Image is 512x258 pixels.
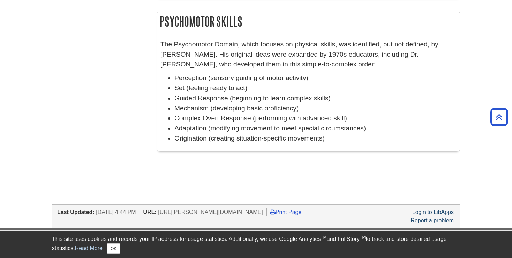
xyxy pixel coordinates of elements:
p: The Psychomotor Domain, which focuses on physical skills, was identified, but not defined, by [PE... [160,40,456,70]
li: Perception (sensory guiding of motor activity) [174,73,456,83]
li: Set (feeling ready to act) [174,83,456,93]
li: Complex Overt Response (performing with advanced skill) [174,113,456,123]
span: [DATE] 4:44 PM [96,209,136,215]
button: Close [107,243,120,254]
i: Print Page [270,209,276,215]
h2: Psychomotor Skills [157,12,460,31]
a: Login to LibApps [412,209,454,215]
li: Guided Response (beginning to learn complex skills) [174,93,456,103]
span: [URL][PERSON_NAME][DOMAIN_NAME] [158,209,263,215]
span: Last Updated: [57,209,95,215]
sup: TM [360,235,366,240]
a: Report a problem [411,217,454,223]
li: Origination (creating situation-specific movements) [174,134,456,144]
a: Back to Top [488,112,510,122]
li: Mechanism (developing basic proficiency) [174,103,456,114]
a: Read More [75,245,103,251]
sup: TM [321,235,326,240]
div: This site uses cookies and records your IP address for usage statistics. Additionally, we use Goo... [52,235,460,254]
li: Adaptation (modifying movement to meet special circumstances) [174,123,456,134]
a: Print Page [270,209,302,215]
span: URL: [143,209,157,215]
